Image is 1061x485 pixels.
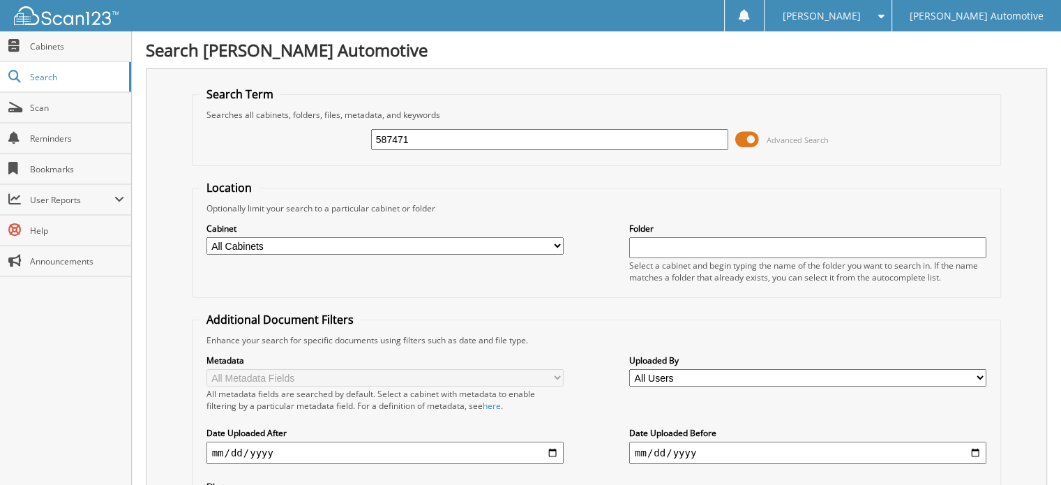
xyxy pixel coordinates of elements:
[206,427,564,439] label: Date Uploaded After
[200,202,994,214] div: Optionally limit your search to a particular cabinet or folder
[30,194,114,206] span: User Reports
[206,223,564,234] label: Cabinet
[200,312,361,327] legend: Additional Document Filters
[629,355,986,366] label: Uploaded By
[30,102,124,114] span: Scan
[629,260,986,283] div: Select a cabinet and begin typing the name of the folder you want to search in. If the name match...
[206,442,564,464] input: start
[200,87,280,102] legend: Search Term
[200,334,994,346] div: Enhance your search for specific documents using filters such as date and file type.
[910,12,1044,20] span: [PERSON_NAME] Automotive
[629,427,986,439] label: Date Uploaded Before
[782,12,860,20] span: [PERSON_NAME]
[30,163,124,175] span: Bookmarks
[483,400,501,412] a: here
[30,133,124,144] span: Reminders
[206,388,564,412] div: All metadata fields are searched by default. Select a cabinet with metadata to enable filtering b...
[200,109,994,121] div: Searches all cabinets, folders, files, metadata, and keywords
[30,225,124,237] span: Help
[30,40,124,52] span: Cabinets
[14,6,119,25] img: scan123-logo-white.svg
[146,38,1047,61] h1: Search [PERSON_NAME] Automotive
[206,355,564,366] label: Metadata
[30,255,124,267] span: Announcements
[200,180,259,195] legend: Location
[991,418,1061,485] iframe: Chat Widget
[30,71,122,83] span: Search
[629,223,986,234] label: Folder
[629,442,986,464] input: end
[767,135,829,145] span: Advanced Search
